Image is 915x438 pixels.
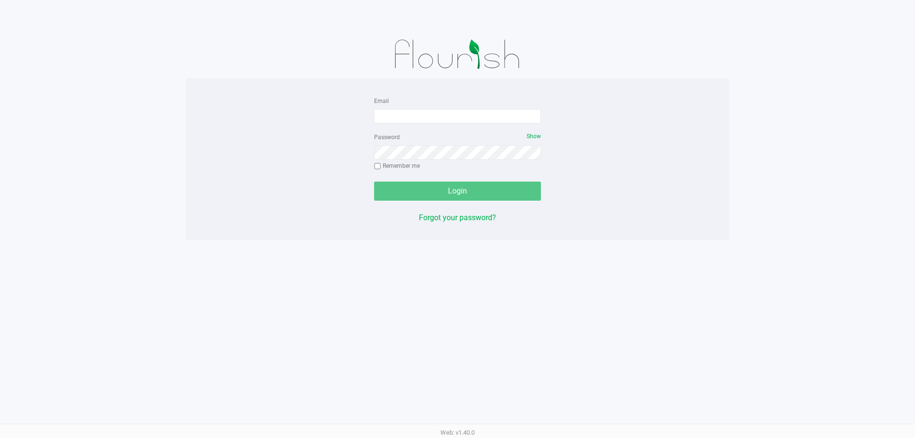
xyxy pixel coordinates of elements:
span: Web: v1.40.0 [440,429,475,436]
input: Remember me [374,163,381,170]
button: Forgot your password? [419,212,496,224]
label: Email [374,97,389,105]
span: Show [527,133,541,140]
label: Password [374,133,400,142]
label: Remember me [374,162,420,170]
